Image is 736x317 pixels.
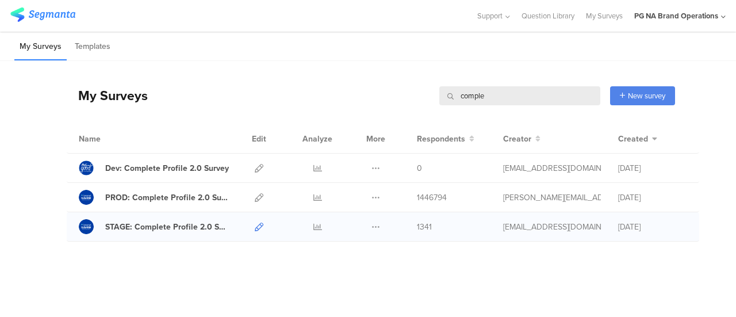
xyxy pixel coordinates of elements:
[247,124,271,153] div: Edit
[417,133,465,145] span: Respondents
[618,133,648,145] span: Created
[439,86,600,105] input: Survey Name, Creator...
[417,221,432,233] span: 1341
[477,10,503,21] span: Support
[79,161,229,175] a: Dev: Complete Profile 2.0 Survey
[79,219,229,234] a: STAGE: Complete Profile 2.0 Survey
[79,190,229,205] a: PROD: Complete Profile 2.0 Survey
[503,221,601,233] div: gallup.r@pg.com
[105,192,229,204] div: PROD: Complete Profile 2.0 Survey
[634,10,718,21] div: PG NA Brand Operations
[503,192,601,204] div: chellappa.uc@pg.com
[300,124,335,153] div: Analyze
[105,221,229,233] div: STAGE: Complete Profile 2.0 Survey
[618,192,687,204] div: [DATE]
[363,124,388,153] div: More
[503,133,531,145] span: Creator
[67,86,148,105] div: My Surveys
[628,90,665,101] span: New survey
[14,33,67,60] li: My Surveys
[503,133,540,145] button: Creator
[503,162,601,174] div: varun.yadav@mindtree.com
[618,133,657,145] button: Created
[79,133,148,145] div: Name
[618,221,687,233] div: [DATE]
[70,33,116,60] li: Templates
[417,133,474,145] button: Respondents
[618,162,687,174] div: [DATE]
[10,7,75,22] img: segmanta logo
[417,162,422,174] span: 0
[417,192,447,204] span: 1446794
[105,162,229,174] div: Dev: Complete Profile 2.0 Survey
